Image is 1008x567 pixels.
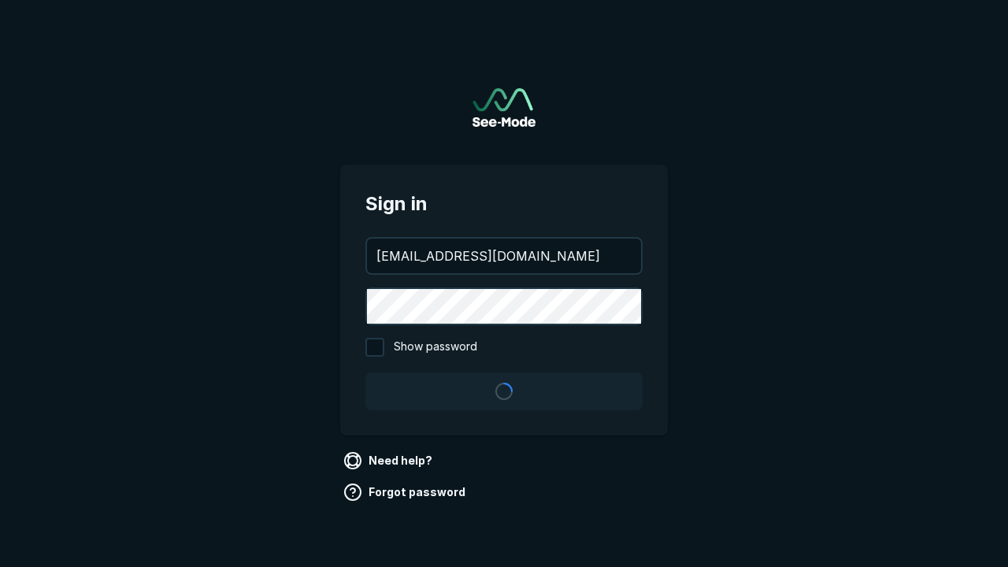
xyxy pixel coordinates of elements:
img: See-Mode Logo [472,88,535,127]
span: Show password [394,338,477,357]
a: Go to sign in [472,88,535,127]
a: Forgot password [340,480,472,505]
a: Need help? [340,448,439,473]
span: Sign in [365,190,643,218]
input: your@email.com [367,239,641,273]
